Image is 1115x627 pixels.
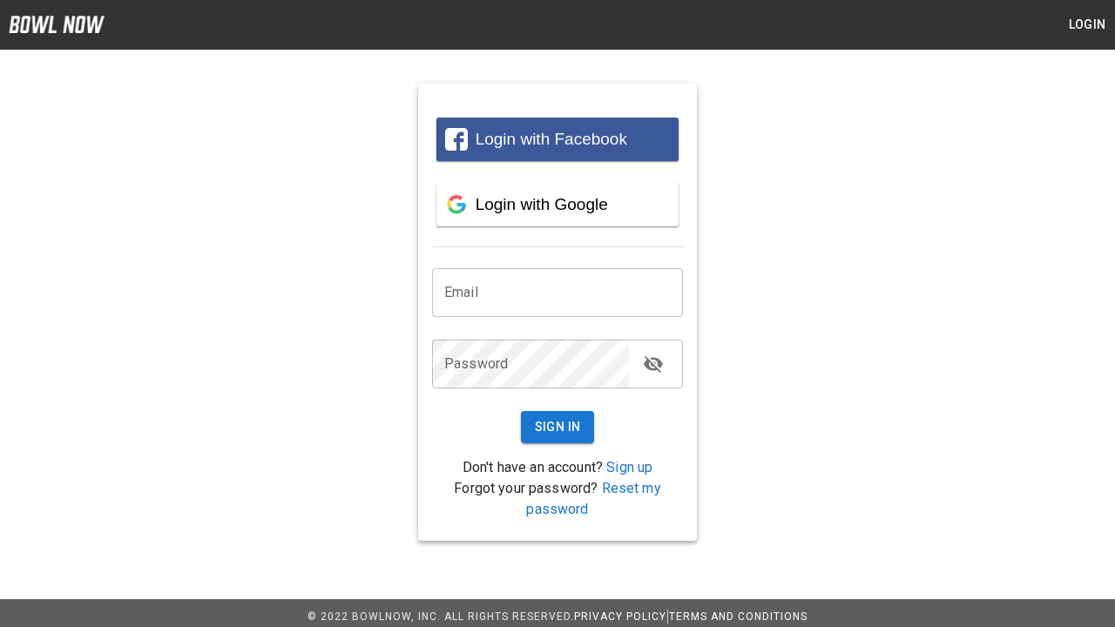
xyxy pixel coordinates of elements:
[669,610,808,623] a: Terms and Conditions
[574,610,666,623] a: Privacy Policy
[436,183,679,226] button: Login with Google
[476,130,627,148] span: Login with Facebook
[432,457,683,478] p: Don't have an account?
[526,480,660,517] a: Reset my password
[432,478,683,520] p: Forgot your password?
[307,610,574,623] span: © 2022 BowlNow, Inc. All Rights Reserved.
[476,195,608,213] span: Login with Google
[436,118,679,161] button: Login with Facebook
[521,411,595,443] button: Sign In
[9,16,105,33] img: logo
[636,347,671,381] button: toggle password visibility
[606,459,652,475] a: Sign up
[1059,9,1115,41] button: Login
